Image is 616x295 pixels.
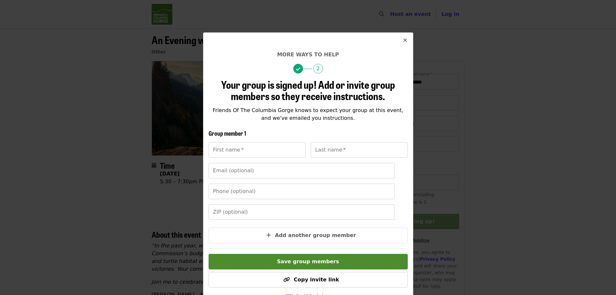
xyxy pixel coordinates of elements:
input: Phone (optional) [209,184,395,199]
input: Last name [311,142,408,158]
span: 2 [313,64,323,74]
span: Copy invite link [294,277,339,283]
span: Add another group member [275,232,356,238]
i: link icon [283,277,290,283]
input: ZIP (optional) [209,204,395,220]
span: Friends Of The Columbia Gorge knows to expect your group at this event, and we've emailed you ins... [213,107,404,121]
span: More ways to help [277,51,339,58]
button: Close [397,33,413,48]
i: times icon [403,37,407,43]
span: Save group members [277,258,339,265]
i: plus icon [266,232,271,238]
button: Copy invite link [209,272,408,288]
input: First name [209,142,306,158]
i: check icon [296,66,300,72]
span: Group member 1 [209,129,246,137]
span: Your group is signed up! Add or invite group members so they receive instructions. [221,77,395,103]
button: Save group members [209,254,408,269]
button: Add another group member [209,228,408,243]
input: Email (optional) [209,163,395,178]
